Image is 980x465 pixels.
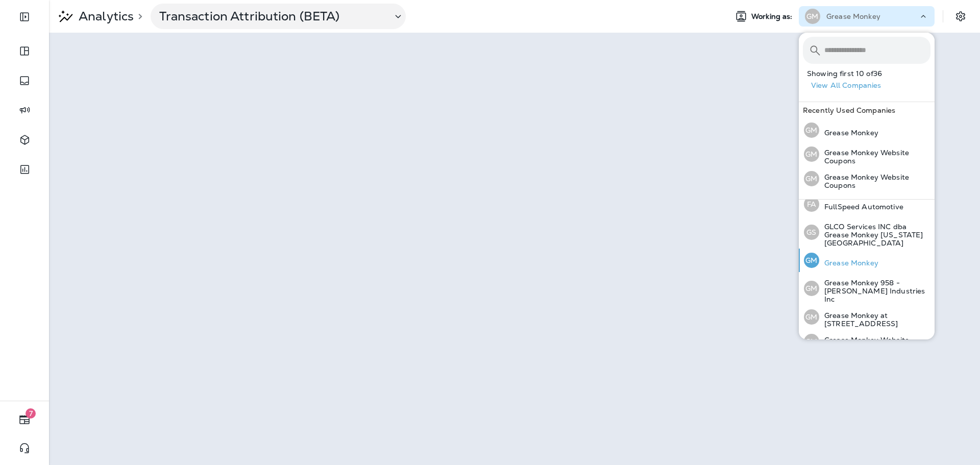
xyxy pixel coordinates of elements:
button: GMGrease Monkey Website Coupons [799,166,935,191]
p: Grease Monkey at [STREET_ADDRESS] [819,311,930,328]
p: Analytics [75,9,134,24]
div: GM [804,123,819,138]
p: Grease Monkey 958 - [PERSON_NAME] Industries Inc [819,279,930,303]
button: GMGrease Monkey 958 - [PERSON_NAME] Industries Inc [799,272,935,305]
button: GMGrease Monkey Website Coupons [799,329,935,354]
span: Working as: [751,12,795,21]
button: Settings [951,7,970,26]
div: FA [804,197,819,212]
div: GM [804,309,819,325]
span: 7 [26,408,36,419]
p: Showing first 10 of 36 [807,69,935,78]
div: GM [804,146,819,162]
p: Transaction Attribution (BETA) [159,9,384,24]
button: 7 [10,409,39,430]
button: View All Companies [807,78,935,93]
p: FullSpeed Automotive [819,203,903,211]
p: Grease Monkey Website Coupons [819,149,930,165]
p: Grease Monkey Website Coupons [819,336,930,352]
div: GM [804,171,819,186]
div: GS [804,225,819,240]
button: GMGrease Monkey Website Coupons [799,142,935,166]
div: GM [804,281,819,296]
button: GMGrease Monkey [799,118,935,142]
div: GM [804,334,819,349]
button: Expand Sidebar [10,7,39,27]
button: GSGLCO Services INC dba Grease Monkey [US_STATE][GEOGRAPHIC_DATA] [799,216,935,249]
button: GMGrease Monkey [799,249,935,272]
p: GLCO Services INC dba Grease Monkey [US_STATE][GEOGRAPHIC_DATA] [819,223,930,247]
div: Recently Used Companies [799,102,935,118]
p: > [134,12,142,20]
div: AE [804,30,819,45]
p: Grease Monkey Website Coupons [819,173,930,189]
button: FAFullSpeed Automotive [799,192,935,216]
button: GMGrease Monkey at [STREET_ADDRESS] [799,305,935,329]
p: Grease Monkey [819,129,878,137]
p: Grease Monkey [826,12,880,20]
p: Grease Monkey [819,259,878,267]
div: GM [805,9,820,24]
div: GM [804,253,819,268]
